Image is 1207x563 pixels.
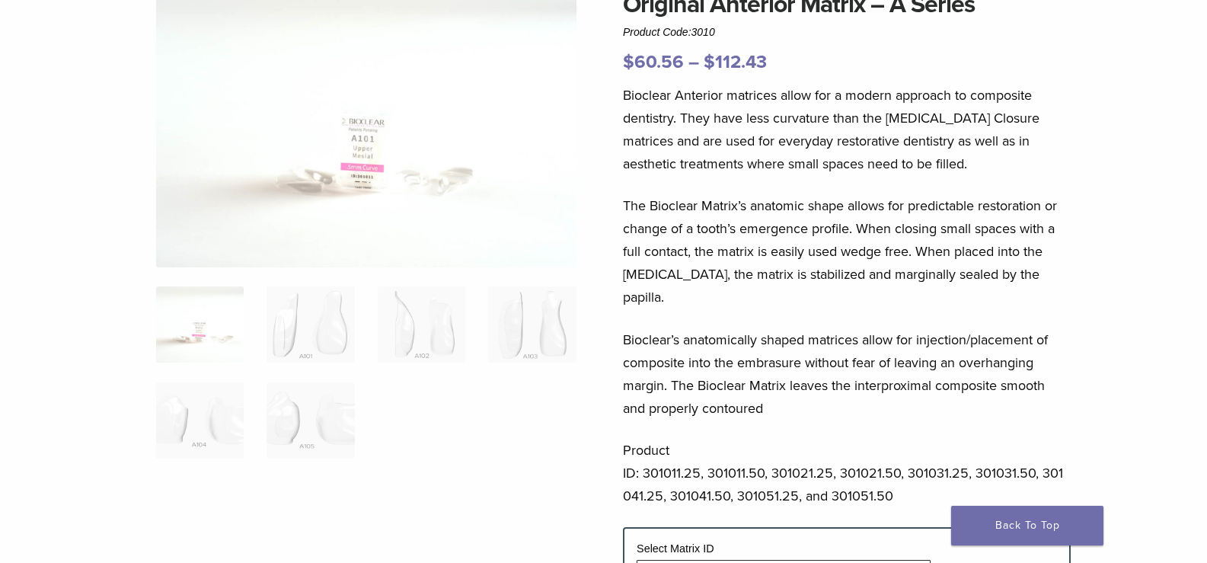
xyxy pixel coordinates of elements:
[267,286,354,363] img: Original Anterior Matrix - A Series - Image 2
[951,506,1103,545] a: Back To Top
[156,286,244,363] img: Anterior-Original-A-Series-Matrices-324x324.jpg
[637,542,714,555] label: Select Matrix ID
[156,382,244,459] img: Original Anterior Matrix - A Series - Image 5
[623,51,684,73] bdi: 60.56
[691,26,715,38] span: 3010
[623,84,1071,175] p: Bioclear Anterior matrices allow for a modern approach to composite dentistry. They have less cur...
[704,51,767,73] bdi: 112.43
[704,51,715,73] span: $
[623,51,634,73] span: $
[378,286,465,363] img: Original Anterior Matrix - A Series - Image 3
[623,26,715,38] span: Product Code:
[623,194,1071,309] p: The Bioclear Matrix’s anatomic shape allows for predictable restoration or change of a tooth’s em...
[267,382,354,459] img: Original Anterior Matrix - A Series - Image 6
[623,439,1071,507] p: Product ID: 301011.25, 301011.50, 301021.25, 301021.50, 301031.25, 301031.50, 301041.25, 301041.5...
[623,328,1071,420] p: Bioclear’s anatomically shaped matrices allow for injection/placement of composite into the embra...
[488,286,576,363] img: Original Anterior Matrix - A Series - Image 4
[688,51,699,73] span: –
